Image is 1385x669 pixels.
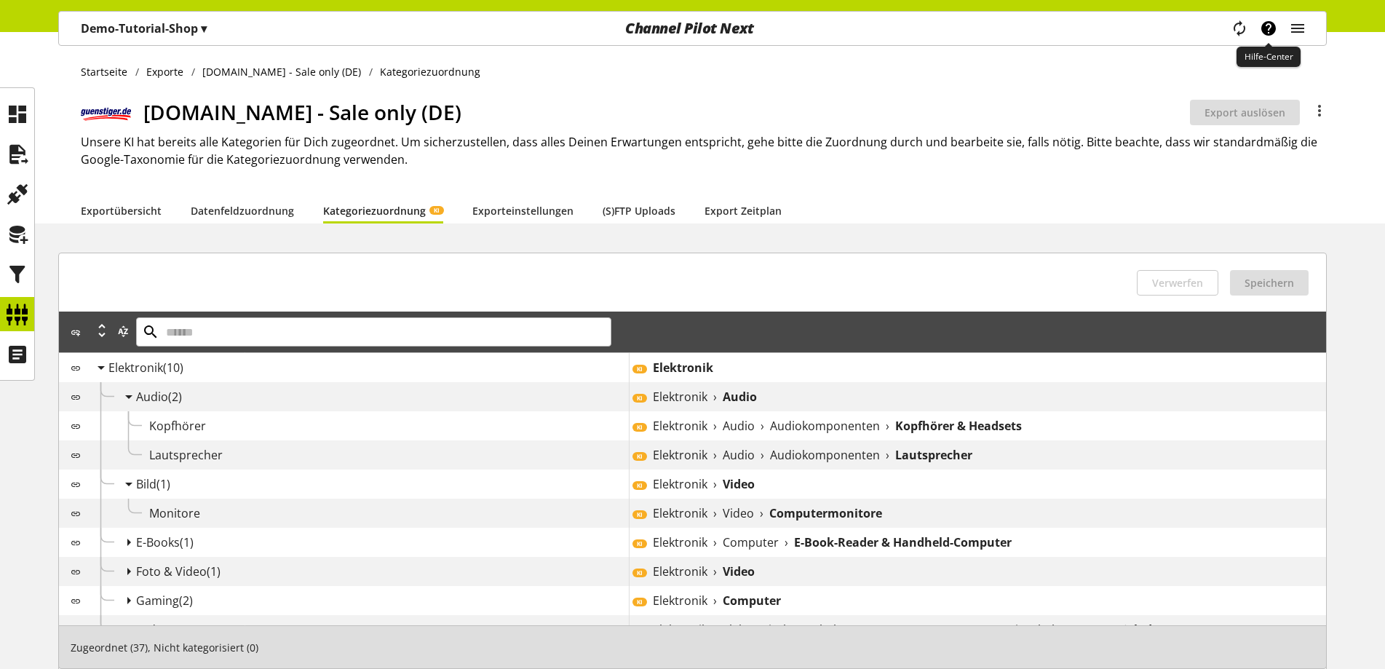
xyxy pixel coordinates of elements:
span: Startseite [81,64,127,79]
b: Lautsprecher [895,446,972,464]
h2: Unsere KI hat bereits alle Kategorien für Dich zugeordnet. Um sicherzustellen, dass alles Deinen ... [81,133,1327,168]
span: › [785,534,788,551]
span: Elektronik [653,504,707,522]
span: Speichern [1245,275,1294,290]
div: Elektronik › Bild [136,475,629,493]
span: Elektronik [653,621,707,638]
span: Export auslösen [1205,105,1285,120]
span: Kopfhörer [149,418,206,434]
span: (1) [180,534,194,550]
span: KI [637,569,643,577]
span: KI [637,452,643,461]
span: (1) [198,622,212,638]
img: logo [81,102,132,122]
p: Demo-Tutorial-Shop [81,20,207,37]
span: KI [637,423,643,432]
span: › [761,417,764,435]
button: Export auslösen [1190,100,1300,125]
a: Datenfeldzuordnung [191,203,294,218]
span: › [713,446,717,464]
span: Lautsprecher [149,447,223,463]
div: Elektronik › Audio › Lautsprecher [149,446,629,464]
span: KI [637,481,643,490]
b: Kopfhörer & Headsets [895,417,1022,435]
span: Audio [723,417,755,435]
span: › [1077,621,1081,638]
span: Bild [136,476,156,492]
span: › [713,534,717,551]
span: › [713,621,717,638]
span: › [761,446,764,464]
div: Elektronik › Video [653,563,1326,580]
span: › [713,504,717,522]
div: Elektronik › Audio [653,388,1326,405]
span: (2) [179,593,193,609]
span: Elektronik [653,417,707,435]
span: Elektronik [653,475,707,493]
div: Elektronik › Computer › E-Book-Reader & Handheld-Computer [653,534,1326,551]
div: Elektronik › Gaming [136,592,629,609]
span: Ladegeräte [136,622,198,638]
span: › [713,475,717,493]
span: ▾ [201,20,207,36]
span: (10) [163,360,183,376]
span: KI [637,598,643,606]
a: Exporte [139,64,191,79]
span: › [713,388,717,405]
span: Elektronik [653,563,707,580]
span: Verwerfen [1152,275,1203,290]
div: Elektronik › Video [653,475,1326,493]
div: Elektronik › E-Books [136,534,629,551]
span: Audiokomponenten [770,417,880,435]
div: Elektronik › Bild › Monitore [149,504,629,522]
span: Elektronisches Zubehör [723,621,853,638]
span: Video [723,504,754,522]
div: Elektronik [653,359,1326,376]
span: Elektronik [653,592,707,609]
a: Export Zeitplan [705,203,782,218]
button: Speichern [1230,270,1309,296]
span: Elektronik [108,360,163,376]
span: (1) [156,476,170,492]
span: KI [637,394,643,403]
span: Stromversorgung [868,621,966,638]
div: Elektronik › Elektronisches Zubehör › Stromversorgung › Batteriezubehör › Batterieladegeräte [653,621,1326,638]
span: Audio [136,389,168,405]
div: Elektronik › Audio [136,388,629,405]
span: Elektronik [653,388,707,405]
span: › [886,417,889,435]
b: Computermonitore [769,504,882,522]
a: KategoriezuordnungKI [323,203,443,218]
div: Elektronik [108,359,629,376]
span: KI [637,510,643,519]
b: Video [723,563,755,580]
b: Computer [723,592,781,609]
span: Gaming [136,593,179,609]
a: (S)FTP Uploads [603,203,675,218]
a: Startseite [81,64,135,79]
div: Elektronik › Foto & Video [136,563,629,580]
span: E-Books [136,534,180,550]
div: Elektronik › Audio › Audiokomponenten › Lautsprecher [653,446,1326,464]
a: Exporteinstellungen [472,203,574,218]
span: Elektronik [653,446,707,464]
span: Foto & Video [136,563,207,579]
span: KI [434,206,440,215]
span: Elektronik [653,534,707,551]
span: Computer [723,534,779,551]
span: (2) [168,389,182,405]
b: Audio [723,388,757,405]
div: Elektronik › Audio › Audiokomponenten › Kopfhörer & Headsets [653,417,1326,435]
div: Elektronik › Computer [653,592,1326,609]
div: Zugeordnet (37), Nicht kategorisiert (0) [58,625,1327,669]
span: › [713,563,717,580]
span: › [760,504,763,522]
nav: main navigation [58,11,1327,46]
span: KI [637,539,643,548]
a: Exportübersicht [81,203,162,218]
span: Audio [723,446,755,464]
span: Monitore [149,505,200,521]
span: Batteriezubehör [981,621,1071,638]
div: Elektronik › Ladegeräte [136,621,629,638]
span: › [713,592,717,609]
